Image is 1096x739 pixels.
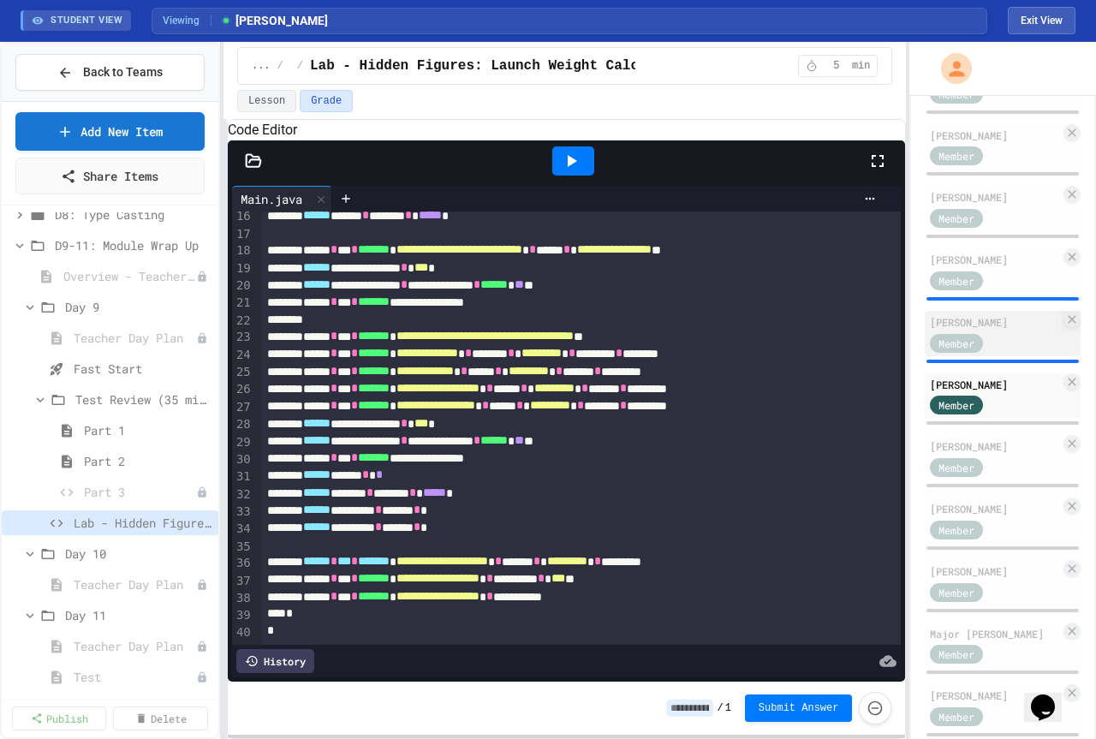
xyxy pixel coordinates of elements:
[55,206,211,223] span: D8: Type Casting
[252,59,271,73] span: ...
[930,377,1060,392] div: [PERSON_NAME]
[232,260,253,277] div: 19
[232,242,253,259] div: 18
[15,112,205,151] a: Add New Item
[232,434,253,451] div: 29
[232,468,253,486] div: 31
[84,483,196,501] span: Part 3
[55,236,211,254] span: D9-11: Module Wrap Up
[65,606,211,624] span: Day 11
[938,148,974,164] span: Member
[232,504,253,521] div: 33
[232,416,253,433] div: 28
[938,397,974,413] span: Member
[228,120,906,140] h6: Code Editor
[196,271,208,283] div: Unpublished
[232,190,311,208] div: Main.java
[310,56,688,76] span: Lab - Hidden Figures: Launch Weight Calculator
[232,347,253,364] div: 24
[196,641,208,653] div: Unpublished
[232,607,253,624] div: 39
[938,460,974,475] span: Member
[74,668,196,686] span: Test
[930,563,1060,579] div: [PERSON_NAME]
[938,211,974,226] span: Member
[196,579,208,591] div: Unpublished
[232,329,253,346] div: 23
[277,59,283,73] span: /
[84,452,211,470] span: Part 2
[938,709,974,724] span: Member
[232,208,253,225] div: 16
[15,54,205,91] button: Back to Teams
[84,421,211,439] span: Part 1
[232,399,253,416] div: 27
[83,63,163,81] span: Back to Teams
[74,514,211,532] span: Lab - Hidden Figures: Launch Weight Calculator
[923,49,976,88] div: My Account
[232,381,253,398] div: 26
[930,314,1060,330] div: [PERSON_NAME]
[74,329,196,347] span: Teacher Day Plan
[930,626,1060,641] div: Major [PERSON_NAME]
[1008,7,1075,34] button: Exit student view
[232,277,253,295] div: 20
[51,14,122,28] span: STUDENT VIEW
[196,486,208,498] div: Unpublished
[859,692,891,724] button: Force resubmission of student's answer (Admin only)
[196,332,208,344] div: Unpublished
[1024,670,1079,722] iframe: chat widget
[15,158,205,194] a: Share Items
[232,521,253,538] div: 34
[745,694,853,722] button: Submit Answer
[232,624,253,641] div: 40
[725,701,731,715] span: 1
[938,647,974,662] span: Member
[938,336,974,351] span: Member
[232,573,253,590] div: 37
[74,360,211,378] span: Fast Start
[163,13,211,28] span: Viewing
[65,298,211,316] span: Day 9
[930,688,1060,703] div: [PERSON_NAME]
[74,637,196,655] span: Teacher Day Plan
[938,585,974,600] span: Member
[74,575,196,593] span: Teacher Day Plan
[938,273,974,289] span: Member
[232,295,253,312] div: 21
[852,59,871,73] span: min
[220,12,328,30] span: [PERSON_NAME]
[65,545,211,563] span: Day 10
[232,486,253,504] div: 32
[938,522,974,538] span: Member
[236,649,314,673] div: History
[930,252,1060,267] div: [PERSON_NAME]
[63,267,196,285] span: Overview - Teacher Only
[232,451,253,468] div: 30
[717,701,723,715] span: /
[232,364,253,381] div: 25
[930,501,1060,516] div: [PERSON_NAME]
[759,701,839,715] span: Submit Answer
[930,189,1060,205] div: [PERSON_NAME]
[930,128,1060,143] div: [PERSON_NAME]
[12,706,106,730] a: Publish
[300,90,353,112] button: Grade
[297,59,303,73] span: /
[232,226,253,243] div: 17
[232,313,253,330] div: 22
[823,59,850,73] span: 5
[75,390,211,408] span: Test Review (35 mins)
[237,90,296,112] button: Lesson
[113,706,207,730] a: Delete
[196,671,208,683] div: Unpublished
[232,539,253,556] div: 35
[930,438,1060,454] div: [PERSON_NAME]
[232,186,332,212] div: Main.java
[232,555,253,572] div: 36
[232,590,253,607] div: 38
